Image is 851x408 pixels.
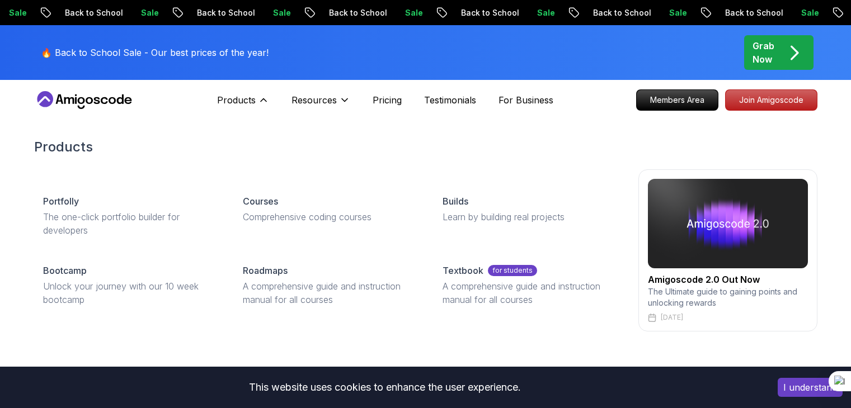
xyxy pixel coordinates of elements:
[648,179,808,268] img: amigoscode 2.0
[726,90,817,110] p: Join Amigoscode
[382,7,418,18] p: Sale
[306,7,382,18] p: Back to School
[725,89,817,111] a: Join Amigoscode
[42,7,118,18] p: Back to School
[8,375,761,400] div: This website uses cookies to enhance the user experience.
[778,7,814,18] p: Sale
[243,264,288,277] p: Roadmaps
[43,264,87,277] p: Bootcamp
[43,210,216,237] p: The one-click portfolio builder for developers
[291,93,350,116] button: Resources
[291,93,337,107] p: Resources
[43,194,79,208] p: Portfolly
[34,138,817,156] h2: Products
[43,279,216,306] p: Unlock your journey with our 10 week bootcamp
[41,46,269,59] p: 🔥 Back to School Sale - Our best prices of the year!
[174,7,250,18] p: Back to School
[243,210,416,224] p: Comprehensive coding courses
[443,279,615,306] p: A comprehensive guide and instruction manual for all courses
[637,90,718,110] p: Members Area
[424,93,476,107] a: Testimonials
[434,255,624,315] a: Textbookfor studentsA comprehensive guide and instruction manual for all courses
[243,279,416,306] p: A comprehensive guide and instruction manual for all courses
[118,7,154,18] p: Sale
[234,255,425,315] a: RoadmapsA comprehensive guide and instruction manual for all courses
[702,7,778,18] p: Back to School
[648,273,808,286] h2: Amigoscode 2.0 Out Now
[217,93,269,116] button: Products
[514,7,550,18] p: Sale
[648,286,808,309] p: The Ultimate guide to gaining points and unlocking rewards
[34,255,225,315] a: BootcampUnlock your journey with our 10 week bootcamp
[34,186,225,246] a: PortfollyThe one-click portfolio builder for developers
[443,264,483,277] p: Textbook
[434,186,624,233] a: BuildsLearn by building real projects
[778,378,843,397] button: Accept cookies
[661,313,683,322] p: [DATE]
[636,89,718,111] a: Members Area
[250,7,286,18] p: Sale
[234,186,425,233] a: CoursesComprehensive coding courses
[443,194,468,208] p: Builds
[373,93,402,107] a: Pricing
[243,194,278,208] p: Courses
[646,7,682,18] p: Sale
[438,7,514,18] p: Back to School
[217,93,256,107] p: Products
[443,210,615,224] p: Learn by building real projects
[499,93,553,107] a: For Business
[638,169,817,331] a: amigoscode 2.0Amigoscode 2.0 Out NowThe Ultimate guide to gaining points and unlocking rewards[DATE]
[570,7,646,18] p: Back to School
[488,265,537,276] p: for students
[753,39,774,66] p: Grab Now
